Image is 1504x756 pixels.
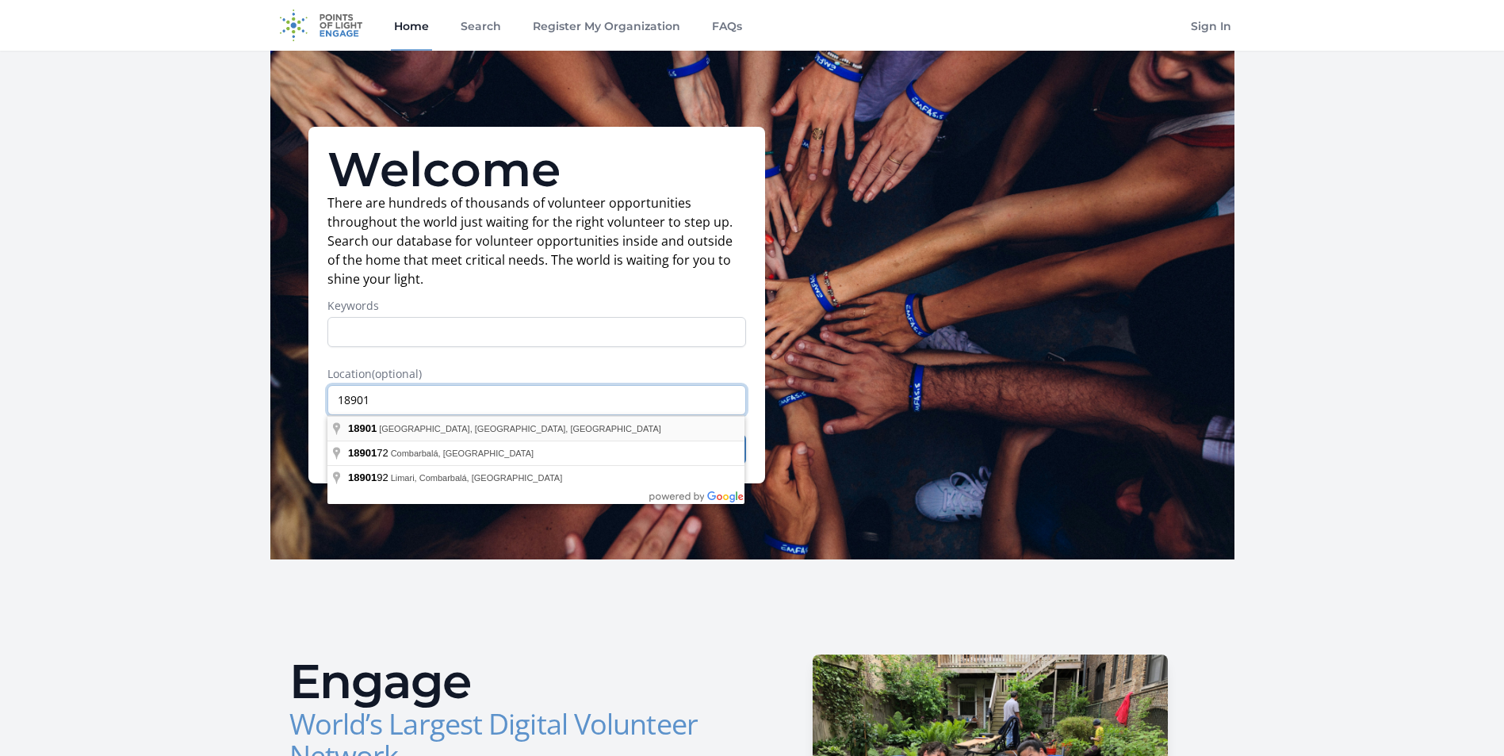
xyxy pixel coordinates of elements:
[327,298,746,314] label: Keywords
[327,193,746,288] p: There are hundreds of thousands of volunteer opportunities throughout the world just waiting for ...
[348,447,377,459] span: 18901
[348,472,377,483] span: 18901
[348,472,391,483] span: 92
[348,447,391,459] span: 72
[327,385,746,415] input: Enter a location
[372,366,422,381] span: (optional)
[327,366,746,382] label: Location
[348,422,377,434] span: 18901
[327,146,746,193] h1: Welcome
[289,658,740,705] h2: Engage
[391,473,563,483] span: Limari, Combarbalá, [GEOGRAPHIC_DATA]
[391,449,534,458] span: Combarbalá, [GEOGRAPHIC_DATA]
[379,424,661,433] span: [GEOGRAPHIC_DATA], [GEOGRAPHIC_DATA], [GEOGRAPHIC_DATA]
